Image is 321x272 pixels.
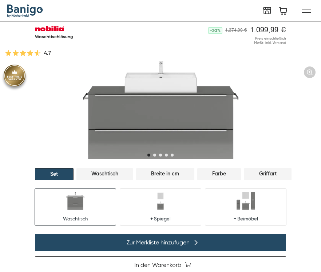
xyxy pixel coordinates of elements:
[35,33,73,40] h1: Waschtischlösung
[7,4,44,17] img: Banigo
[127,239,190,246] span: Zur Merkliste hinzufügen
[260,4,274,18] a: Badmöbelsets
[208,27,222,34] div: -20%
[5,49,257,57] a: 4.7
[44,49,51,57] div: 4.7
[197,168,241,180] div: Farbe
[276,4,290,18] a: Warenkorb
[76,168,134,180] div: Waschtisch
[35,26,64,33] img: Nobilia Markenlogo
[63,216,88,222] div: Waschtisch
[136,168,194,180] div: Breite in cm
[35,168,74,180] div: Set
[234,216,258,222] div: + Beimöbel
[244,168,292,180] div: Griffart
[66,192,84,210] img: Waschtisch
[150,216,171,222] div: + Spiegel
[148,36,286,45] div: Preis einschließlich MwSt. inkl. Versand
[237,192,255,210] img: + Beimöbel
[151,192,170,210] img: + Spiegel
[250,26,286,35] h2: 1.099,99 €
[225,28,247,33] span: 1.374,99 €
[35,234,286,251] button: Zur Merkliste hinzufügen
[134,261,181,269] span: In den Warenkorb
